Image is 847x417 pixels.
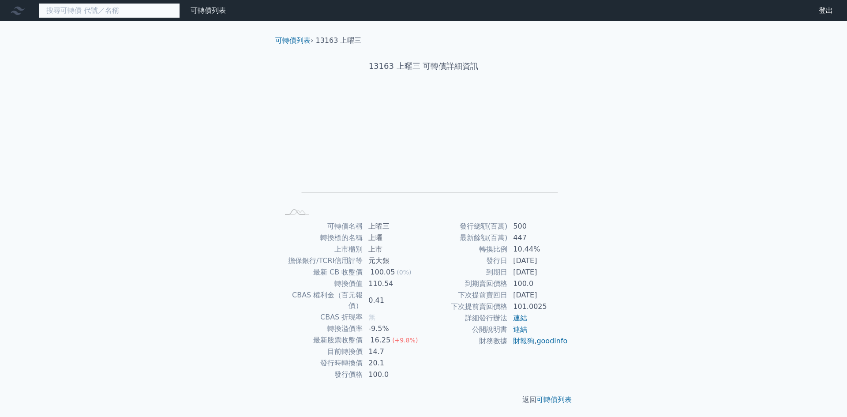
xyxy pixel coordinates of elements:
li: 13163 上曜三 [316,35,362,46]
td: 100.0 [363,369,423,380]
td: 財務數據 [423,335,508,347]
span: 無 [368,313,375,321]
g: Chart [293,100,558,206]
div: 100.05 [368,267,397,278]
td: 轉換標的名稱 [279,232,363,244]
td: 20.1 [363,357,423,369]
td: 100.0 [508,278,568,289]
span: (+9.8%) [392,337,418,344]
td: , [508,335,568,347]
td: 最新餘額(百萬) [423,232,508,244]
td: 500 [508,221,568,232]
td: 最新股票收盤價 [279,334,363,346]
td: 101.0025 [508,301,568,312]
td: 110.54 [363,278,423,289]
span: (0%) [397,269,411,276]
td: 到期日 [423,267,508,278]
td: CBAS 權利金（百元報價） [279,289,363,312]
td: 發行日 [423,255,508,267]
td: 轉換溢價率 [279,323,363,334]
td: 10.44% [508,244,568,255]
td: 下次提前賣回日 [423,289,508,301]
td: 14.7 [363,346,423,357]
td: 發行時轉換價 [279,357,363,369]
a: 連結 [513,314,527,322]
td: 詳細發行辦法 [423,312,508,324]
td: 下次提前賣回價格 [423,301,508,312]
a: 財報狗 [513,337,534,345]
td: 最新 CB 收盤價 [279,267,363,278]
a: 連結 [513,325,527,334]
td: [DATE] [508,289,568,301]
td: 目前轉換價 [279,346,363,357]
td: 元大銀 [363,255,423,267]
td: 可轉債名稱 [279,221,363,232]
td: 上市 [363,244,423,255]
p: 返回 [268,394,579,405]
td: CBAS 折現率 [279,312,363,323]
td: 擔保銀行/TCRI信用評等 [279,255,363,267]
a: goodinfo [536,337,567,345]
td: 447 [508,232,568,244]
input: 搜尋可轉債 代號／名稱 [39,3,180,18]
td: -9.5% [363,323,423,334]
a: 可轉債列表 [536,395,572,404]
li: › [275,35,313,46]
td: 發行價格 [279,369,363,380]
td: [DATE] [508,255,568,267]
a: 登出 [812,4,840,18]
td: 轉換比例 [423,244,508,255]
a: 可轉債列表 [191,6,226,15]
td: 0.41 [363,289,423,312]
td: [DATE] [508,267,568,278]
td: 上曜三 [363,221,423,232]
td: 到期賣回價格 [423,278,508,289]
h1: 13163 上曜三 可轉債詳細資訊 [268,60,579,72]
td: 上市櫃別 [279,244,363,255]
td: 發行總額(百萬) [423,221,508,232]
div: 16.25 [368,335,392,346]
td: 上曜 [363,232,423,244]
td: 公開說明書 [423,324,508,335]
td: 轉換價值 [279,278,363,289]
a: 可轉債列表 [275,36,311,45]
